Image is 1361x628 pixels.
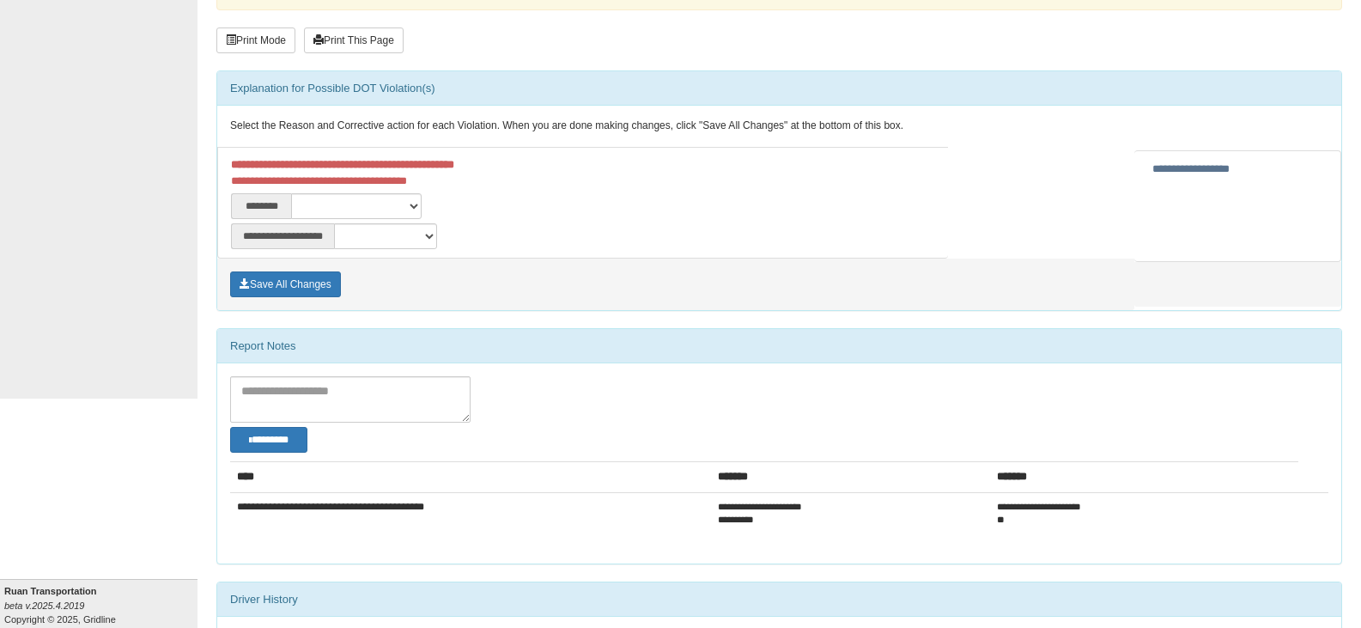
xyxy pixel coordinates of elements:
[217,329,1341,363] div: Report Notes
[4,586,97,596] b: Ruan Transportation
[216,27,295,53] button: Print Mode
[217,106,1341,147] div: Select the Reason and Corrective action for each Violation. When you are done making changes, cli...
[4,584,197,626] div: Copyright © 2025, Gridline
[217,71,1341,106] div: Explanation for Possible DOT Violation(s)
[217,582,1341,617] div: Driver History
[304,27,404,53] button: Print This Page
[230,427,307,453] button: Change Filter Options
[230,271,341,297] button: Save
[4,601,84,611] i: beta v.2025.4.2019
